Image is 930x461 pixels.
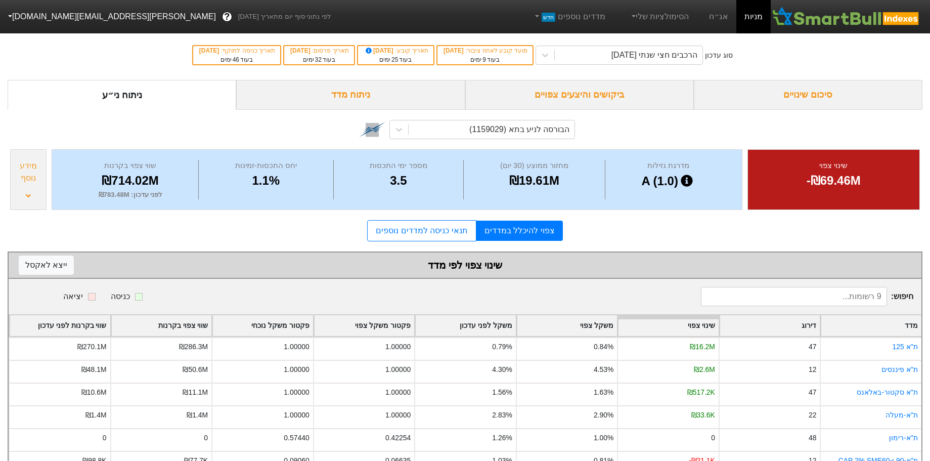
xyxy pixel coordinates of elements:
[694,80,922,110] div: סיכום שינויים
[809,410,816,421] div: 22
[10,315,110,336] div: Toggle SortBy
[594,410,613,421] div: 2.90%
[65,190,196,200] div: לפני עדכון : ₪783.48M
[284,342,309,352] div: 1.00000
[809,364,816,375] div: 12
[81,387,107,398] div: ₪10.6M
[81,364,107,375] div: ₪48.1M
[492,342,512,352] div: 0.79%
[63,290,83,303] div: יציאה
[19,256,74,275] button: ייצא לאקסל
[385,364,411,375] div: 1.00000
[809,342,816,352] div: 47
[391,56,398,63] span: 25
[198,55,275,64] div: בעוד ימים
[198,46,275,55] div: תאריך כניסה לתוקף :
[212,315,313,336] div: Toggle SortBy
[77,342,106,352] div: ₪270.1M
[469,123,569,136] div: הבורסה לניע בתא (1159029)
[705,50,733,61] div: סוג עדכון
[359,116,385,143] img: tase link
[529,7,609,27] a: מדדים נוספיםחדש
[111,290,130,303] div: כניסה
[183,387,208,398] div: ₪11.1M
[385,342,411,352] div: 1.00000
[771,7,922,27] img: SmartBull
[691,410,715,421] div: ₪33.6K
[65,160,196,172] div: שווי צפוי בקרנות
[238,12,331,22] span: לפי נתוני סוף יום מתאריך [DATE]
[289,46,349,55] div: תאריך פרסום :
[608,172,729,191] div: A (1.0)
[465,80,694,110] div: ביקושים והיצעים צפויים
[626,7,693,27] a: הסימולציות שלי
[290,47,312,54] span: [DATE]
[466,160,602,172] div: מחזור ממוצע (30 יום)
[201,160,331,172] div: יחס התכסות-זמינות
[492,433,512,443] div: 1.26%
[183,364,208,375] div: ₪50.6M
[476,221,563,241] a: צפוי להיכלל במדדים
[594,342,613,352] div: 0.84%
[492,364,512,375] div: 4.30%
[284,364,309,375] div: 1.00000
[364,47,395,54] span: [DATE]
[314,315,415,336] div: Toggle SortBy
[415,315,516,336] div: Toggle SortBy
[363,55,428,64] div: בעוד ימים
[821,315,921,336] div: Toggle SortBy
[367,220,476,241] a: תנאי כניסה למדדים נוספים
[809,387,816,398] div: 47
[694,364,715,375] div: ₪2.6M
[385,387,411,398] div: 1.00000
[482,56,486,63] span: 9
[85,410,107,421] div: ₪1.4M
[336,160,461,172] div: מספר ימי התכסות
[857,388,918,396] a: ת''א סקטור-באלאנס
[885,411,918,419] a: ת''א-מעלה
[111,315,212,336] div: Toggle SortBy
[19,258,911,273] div: שינוי צפוי לפי מדד
[701,287,887,306] input: 9 רשומות...
[492,410,512,421] div: 2.83%
[284,410,309,421] div: 1.00000
[385,433,411,443] div: 0.42254
[442,55,527,64] div: בעוד ימים
[761,172,907,190] div: -₪69.46M
[284,433,309,443] div: 0.57440
[444,47,465,54] span: [DATE]
[65,172,196,190] div: ₪714.02M
[179,342,208,352] div: ₪286.3M
[13,160,43,184] div: מידע נוסף
[594,364,613,375] div: 4.53%
[542,13,555,22] span: חדש
[201,172,331,190] div: 1.1%
[236,80,465,110] div: ניתוח מדד
[517,315,617,336] div: Toggle SortBy
[224,10,230,24] span: ?
[103,433,107,443] div: 0
[690,342,715,352] div: ₪16.2M
[594,433,613,443] div: 1.00%
[618,315,719,336] div: Toggle SortBy
[761,160,907,172] div: שינוי צפוי
[442,46,527,55] div: מועד קובע לאחוז ציבור :
[701,287,913,306] span: חיפוש :
[199,47,221,54] span: [DATE]
[336,172,461,190] div: 3.5
[687,387,715,398] div: ₪517.2K
[720,315,820,336] div: Toggle SortBy
[889,434,918,442] a: ת''א-רימון
[466,172,602,190] div: ₪19.61M
[233,56,239,63] span: 46
[611,49,698,61] div: הרכבים חצי שנתי [DATE]
[315,56,322,63] span: 32
[881,365,918,373] a: ת''א פיננסים
[594,387,613,398] div: 1.63%
[204,433,208,443] div: 0
[711,433,715,443] div: 0
[385,410,411,421] div: 1.00000
[363,46,428,55] div: תאריך קובע :
[187,410,208,421] div: ₪1.4M
[289,55,349,64] div: בעוד ימים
